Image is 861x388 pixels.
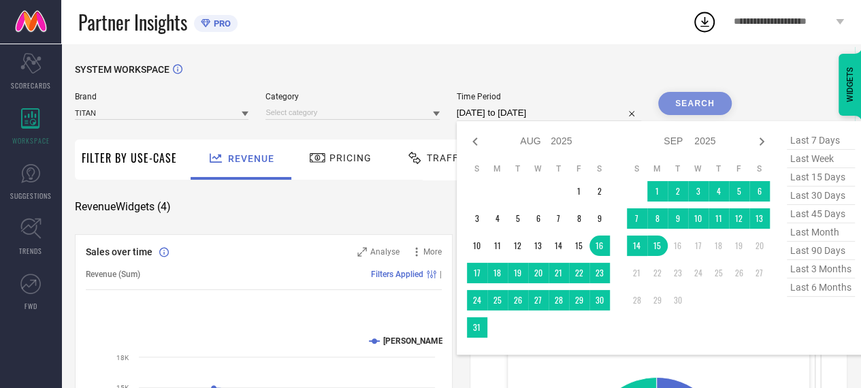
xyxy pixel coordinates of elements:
td: Mon Aug 11 2025 [487,236,508,256]
input: Select time period [457,105,641,121]
td: Sun Aug 31 2025 [467,317,487,338]
td: Mon Sep 22 2025 [647,263,668,283]
span: Revenue Widgets ( 4 ) [75,200,171,214]
div: Next month [753,133,770,150]
text: [PERSON_NAME] [383,336,445,346]
td: Mon Sep 01 2025 [647,181,668,201]
th: Saturday [589,163,610,174]
td: Mon Aug 25 2025 [487,290,508,310]
td: Sat Sep 06 2025 [749,181,770,201]
span: Pricing [329,152,372,163]
td: Tue Sep 30 2025 [668,290,688,310]
td: Tue Aug 05 2025 [508,208,528,229]
td: Fri Aug 29 2025 [569,290,589,310]
td: Fri Sep 05 2025 [729,181,749,201]
td: Fri Aug 08 2025 [569,208,589,229]
span: | [440,270,442,279]
td: Tue Sep 09 2025 [668,208,688,229]
th: Tuesday [508,163,528,174]
td: Wed Aug 27 2025 [528,290,549,310]
th: Monday [487,163,508,174]
td: Sat Aug 23 2025 [589,263,610,283]
td: Sat Aug 09 2025 [589,208,610,229]
span: SYSTEM WORKSPACE [75,64,169,75]
td: Sat Aug 16 2025 [589,236,610,256]
td: Thu Aug 28 2025 [549,290,569,310]
td: Mon Sep 29 2025 [647,290,668,310]
th: Wednesday [688,163,709,174]
td: Sat Sep 20 2025 [749,236,770,256]
th: Friday [729,163,749,174]
td: Sat Sep 27 2025 [749,263,770,283]
td: Tue Sep 16 2025 [668,236,688,256]
span: last 3 months [787,260,855,278]
td: Wed Sep 03 2025 [688,181,709,201]
span: SUGGESTIONS [10,191,52,201]
span: last 90 days [787,242,855,260]
span: TRENDS [19,246,42,256]
span: last month [787,223,855,242]
span: Partner Insights [78,8,187,36]
span: Filters Applied [371,270,423,279]
svg: Zoom [357,247,367,257]
td: Sat Aug 30 2025 [589,290,610,310]
th: Saturday [749,163,770,174]
td: Sun Aug 17 2025 [467,263,487,283]
td: Sat Aug 02 2025 [589,181,610,201]
td: Thu Sep 18 2025 [709,236,729,256]
td: Thu Sep 04 2025 [709,181,729,201]
td: Thu Sep 25 2025 [709,263,729,283]
td: Fri Sep 26 2025 [729,263,749,283]
span: Time Period [457,92,641,101]
td: Wed Sep 17 2025 [688,236,709,256]
span: Brand [75,92,248,101]
td: Tue Aug 19 2025 [508,263,528,283]
th: Thursday [549,163,569,174]
span: Traffic [427,152,469,163]
td: Sun Sep 07 2025 [627,208,647,229]
td: Fri Aug 01 2025 [569,181,589,201]
td: Tue Sep 23 2025 [668,263,688,283]
td: Fri Sep 19 2025 [729,236,749,256]
div: Previous month [467,133,483,150]
td: Mon Aug 18 2025 [487,263,508,283]
span: last 15 days [787,168,855,187]
span: FWD [25,301,37,311]
td: Sun Sep 21 2025 [627,263,647,283]
span: last 6 months [787,278,855,297]
span: WORKSPACE [12,135,50,146]
span: More [423,247,442,257]
span: PRO [210,18,231,29]
td: Wed Aug 20 2025 [528,263,549,283]
td: Thu Aug 21 2025 [549,263,569,283]
span: Filter By Use-Case [82,150,177,166]
td: Sun Aug 10 2025 [467,236,487,256]
td: Thu Aug 14 2025 [549,236,569,256]
span: last 45 days [787,205,855,223]
span: last 7 days [787,131,855,150]
th: Sunday [467,163,487,174]
text: 18K [116,354,129,361]
td: Sun Aug 24 2025 [467,290,487,310]
td: Sat Sep 13 2025 [749,208,770,229]
td: Wed Sep 24 2025 [688,263,709,283]
td: Tue Sep 02 2025 [668,181,688,201]
td: Wed Aug 06 2025 [528,208,549,229]
td: Mon Aug 04 2025 [487,208,508,229]
td: Fri Aug 22 2025 [569,263,589,283]
td: Tue Aug 26 2025 [508,290,528,310]
th: Monday [647,163,668,174]
div: Open download list [692,10,717,34]
td: Sun Aug 03 2025 [467,208,487,229]
th: Wednesday [528,163,549,174]
th: Friday [569,163,589,174]
td: Fri Aug 15 2025 [569,236,589,256]
td: Sun Sep 28 2025 [627,290,647,310]
td: Tue Aug 12 2025 [508,236,528,256]
td: Thu Sep 11 2025 [709,208,729,229]
td: Fri Sep 12 2025 [729,208,749,229]
td: Wed Aug 13 2025 [528,236,549,256]
span: last 30 days [787,187,855,205]
span: Revenue [228,153,274,164]
td: Wed Sep 10 2025 [688,208,709,229]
